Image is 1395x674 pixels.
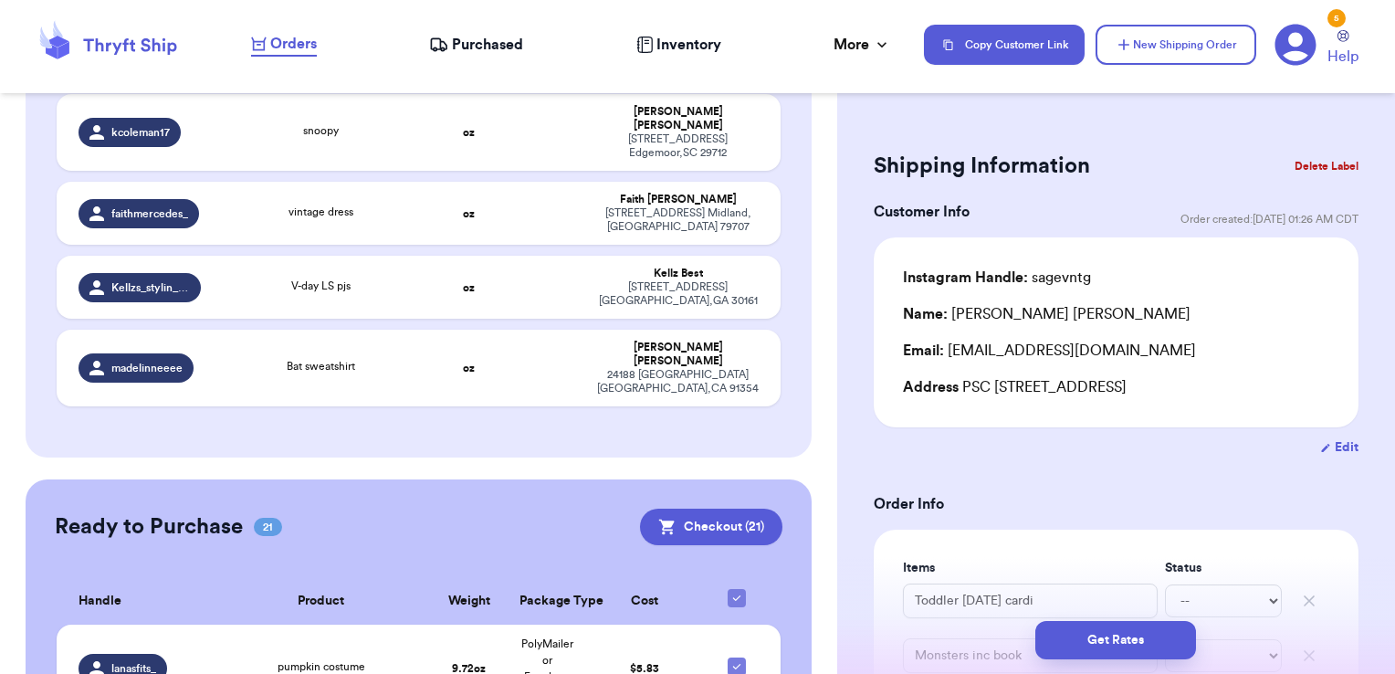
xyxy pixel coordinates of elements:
span: V-day LS pjs [291,280,351,291]
span: pumpkin costume [278,661,365,672]
span: Kellzs_stylin_finds [111,280,191,295]
span: Orders [270,33,317,55]
span: kcoleman17 [111,125,170,140]
div: [PERSON_NAME] [PERSON_NAME] [903,303,1190,325]
span: faithmercedes_ [111,206,188,221]
div: Kellz Best [597,267,759,280]
span: snoopy [303,125,339,136]
button: Copy Customer Link [924,25,1085,65]
div: [PERSON_NAME] [PERSON_NAME] [597,341,759,368]
div: sagevntg [903,267,1091,289]
span: $ 5.83 [630,663,659,674]
div: [STREET_ADDRESS] [GEOGRAPHIC_DATA] , GA 30161 [597,280,759,308]
label: Status [1165,559,1282,577]
h3: Order Info [874,493,1358,515]
h2: Ready to Purchase [55,512,243,542]
strong: oz [463,363,475,374]
a: Help [1327,30,1358,68]
span: Instagram Handle: [903,270,1028,285]
span: Handle [79,592,121,611]
span: Inventory [656,34,721,56]
div: 24188 [GEOGRAPHIC_DATA] [GEOGRAPHIC_DATA] , CA 91354 [597,368,759,395]
strong: 9.72 oz [452,663,486,674]
button: New Shipping Order [1096,25,1256,65]
span: Name: [903,307,948,321]
div: 5 [1327,9,1346,27]
h3: Customer Info [874,201,970,223]
span: vintage dress [288,206,353,217]
div: PSC [STREET_ADDRESS] [903,376,1329,398]
button: Delete Label [1287,146,1366,186]
th: Product [212,578,430,625]
div: [PERSON_NAME] [PERSON_NAME] [597,105,759,132]
strong: oz [463,208,475,219]
div: Faith [PERSON_NAME] [597,193,759,206]
span: Purchased [452,34,523,56]
button: Checkout (21) [640,509,782,545]
th: Cost [586,578,703,625]
th: Weight [430,578,508,625]
div: [EMAIL_ADDRESS][DOMAIN_NAME] [903,340,1329,362]
span: Address [903,380,959,395]
a: 5 [1274,24,1316,66]
button: Edit [1320,438,1358,457]
a: Inventory [636,34,721,56]
strong: oz [463,127,475,138]
span: Help [1327,46,1358,68]
span: Bat sweatshirt [287,361,355,372]
span: Email: [903,343,944,358]
label: Items [903,559,1158,577]
span: madelinneeee [111,361,183,375]
div: [STREET_ADDRESS] Midland , [GEOGRAPHIC_DATA] 79707 [597,206,759,234]
span: Order created: [DATE] 01:26 AM CDT [1180,212,1358,226]
button: Get Rates [1035,621,1196,659]
th: Package Type [509,578,586,625]
span: 21 [254,518,282,536]
div: [STREET_ADDRESS] Edgemoor , SC 29712 [597,132,759,160]
div: More [834,34,891,56]
a: Orders [251,33,317,57]
a: Purchased [429,34,523,56]
h2: Shipping Information [874,152,1090,181]
strong: oz [463,282,475,293]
